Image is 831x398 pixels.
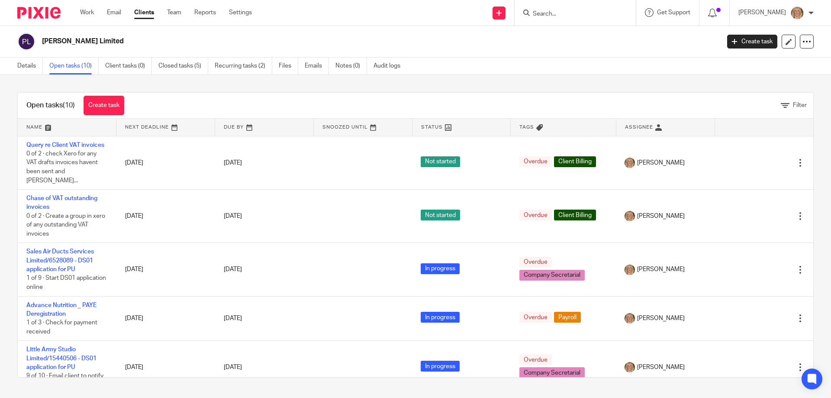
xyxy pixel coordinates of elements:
img: JW%20photo.JPG [625,362,635,372]
td: [DATE] [116,341,215,394]
a: Create task [84,96,124,115]
img: Pixie [17,7,61,19]
span: [DATE] [224,266,242,272]
a: Settings [229,8,252,17]
span: Client Billing [554,210,596,220]
span: [PERSON_NAME] [637,314,685,323]
span: 1 of 3 · Check for payment received [26,320,97,335]
span: Not started [421,210,460,220]
span: Tags [519,125,534,129]
a: Email [107,8,121,17]
td: [DATE] [116,136,215,190]
p: [PERSON_NAME] [738,8,786,17]
a: Sales Air Ducts Services Limited/6528089 - DS01 application for PU [26,249,94,272]
span: [DATE] [224,213,242,219]
td: [DATE] [116,190,215,243]
a: Query re Client VAT invoices [26,142,104,148]
span: Get Support [657,10,690,16]
img: JW%20photo.JPG [625,265,635,275]
a: Little Army Studio Limited/15440506 - DS01 application for PU [26,346,97,370]
a: Open tasks (10) [49,58,99,74]
span: (10) [63,102,75,109]
span: [PERSON_NAME] [637,265,685,274]
span: Overdue [519,156,552,167]
a: Chase of VAT outstanding invoices [26,195,97,210]
span: Overdue [519,354,552,365]
a: Client tasks (0) [105,58,152,74]
a: Files [279,58,298,74]
span: In progress [421,263,460,274]
td: [DATE] [116,296,215,341]
h1: Open tasks [26,101,75,110]
a: Advance Nutrition _ PAYE Deregistration [26,302,97,317]
span: 1 of 9 · Start DS01 application online [26,275,106,291]
a: Emails [305,58,329,74]
span: [DATE] [224,315,242,321]
a: Clients [134,8,154,17]
span: Overdue [519,210,552,220]
span: 0 of 2 · Create a group in xero of any outstanding VAT invoices [26,213,105,237]
span: Snoozed Until [322,125,368,129]
span: Overdue [519,312,552,323]
span: 0 of 2 · check Xero for any VAT drafts invoices havent been sent and [PERSON_NAME]... [26,151,98,184]
h2: [PERSON_NAME] Limited [42,37,580,46]
span: Not started [421,156,460,167]
span: [PERSON_NAME] [637,159,685,167]
a: Audit logs [374,58,407,74]
span: [PERSON_NAME] [637,363,685,372]
a: Reports [194,8,216,17]
span: [DATE] [224,160,242,166]
span: In progress [421,361,460,372]
span: Company Secretarial [519,270,585,281]
span: Overdue [519,257,552,268]
img: JW%20photo.JPG [625,158,635,168]
span: Status [421,125,443,129]
img: JW%20photo.JPG [625,211,635,221]
td: [DATE] [116,243,215,296]
a: Closed tasks (5) [158,58,208,74]
a: Details [17,58,43,74]
a: Work [80,8,94,17]
span: Payroll [554,312,581,323]
a: Create task [727,35,777,49]
a: Notes (0) [335,58,367,74]
a: Recurring tasks (2) [215,58,272,74]
span: Filter [793,102,807,108]
span: [PERSON_NAME] [637,212,685,220]
span: Client Billing [554,156,596,167]
input: Search [532,10,610,18]
img: JW%20photo.JPG [790,6,804,20]
a: Team [167,8,181,17]
span: 9 of 10 · Email client to notify application been accepted [26,373,103,388]
img: JW%20photo.JPG [625,313,635,324]
span: [DATE] [224,364,242,370]
img: svg%3E [17,32,35,51]
span: In progress [421,312,460,323]
span: Company Secretarial [519,367,585,378]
